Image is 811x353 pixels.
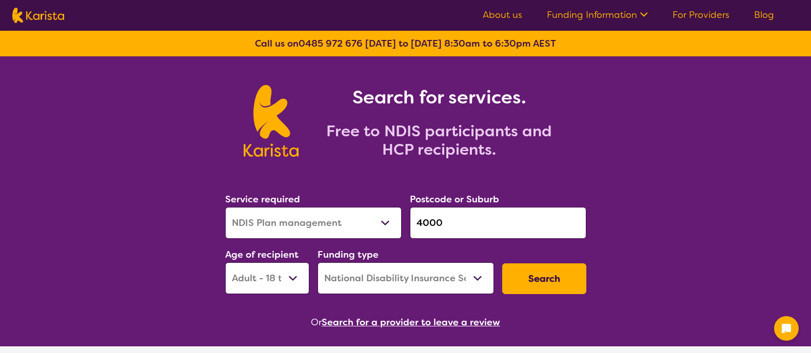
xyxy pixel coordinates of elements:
img: Karista logo [12,8,64,23]
button: Search for a provider to leave a review [322,315,500,330]
label: Funding type [318,248,379,261]
a: Blog [754,9,774,21]
a: About us [483,9,522,21]
a: Funding Information [547,9,648,21]
label: Service required [225,193,300,205]
input: Type [410,207,586,239]
img: Karista logo [244,85,299,157]
a: 0485 972 676 [299,37,363,50]
h1: Search for services. [311,85,567,110]
label: Postcode or Suburb [410,193,499,205]
label: Age of recipient [225,248,299,261]
button: Search [502,263,586,294]
span: Or [311,315,322,330]
a: For Providers [672,9,729,21]
h2: Free to NDIS participants and HCP recipients. [311,122,567,159]
b: Call us on [DATE] to [DATE] 8:30am to 6:30pm AEST [255,37,556,50]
